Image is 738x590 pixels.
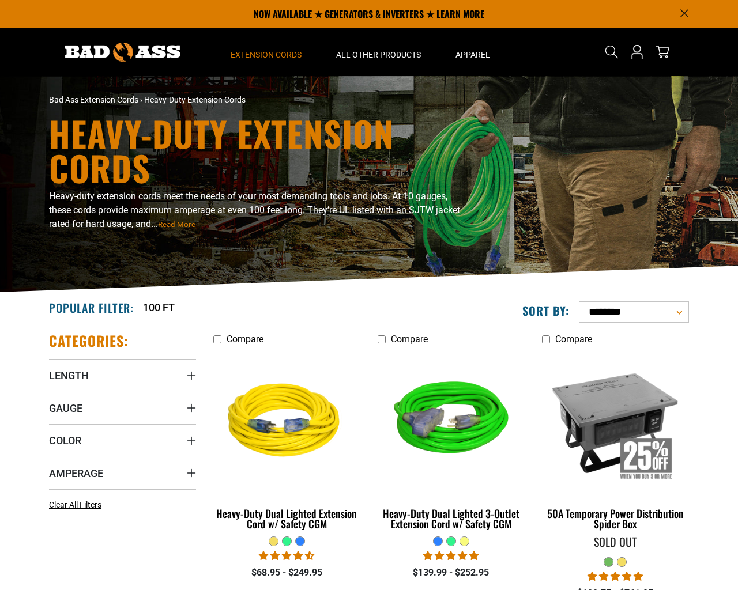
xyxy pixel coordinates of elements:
[438,28,507,76] summary: Apparel
[522,303,570,318] label: Sort by:
[378,356,524,489] img: neon green
[49,499,106,511] a: Clear All Filters
[49,116,470,185] h1: Heavy-Duty Extension Cords
[378,350,525,536] a: neon green Heavy-Duty Dual Lighted 3-Outlet Extension Cord w/ Safety CGM
[143,300,175,315] a: 100 FT
[49,402,82,415] span: Gauge
[49,369,89,382] span: Length
[603,43,621,61] summary: Search
[49,300,134,315] h2: Popular Filter:
[588,571,643,582] span: 5.00 stars
[455,50,490,60] span: Apparel
[49,332,129,350] h2: Categories:
[49,392,196,424] summary: Gauge
[49,359,196,391] summary: Length
[49,94,470,106] nav: breadcrumbs
[49,424,196,456] summary: Color
[140,95,142,104] span: ›
[213,566,360,580] div: $68.95 - $249.95
[49,467,103,480] span: Amperage
[542,536,689,547] div: Sold Out
[391,334,428,345] span: Compare
[49,95,138,104] a: Bad Ass Extension Cords
[378,508,525,529] div: Heavy-Duty Dual Lighted 3-Outlet Extension Cord w/ Safety CGM
[213,508,360,529] div: Heavy-Duty Dual Lighted Extension Cord w/ Safety CGM
[319,28,438,76] summary: All Other Products
[543,356,688,489] img: 50A Temporary Power Distribution Spider Box
[49,434,81,447] span: Color
[231,50,302,60] span: Extension Cords
[144,95,246,104] span: Heavy-Duty Extension Cords
[213,28,319,76] summary: Extension Cords
[214,356,360,489] img: yellow
[259,550,314,561] span: 4.64 stars
[65,43,180,62] img: Bad Ass Extension Cords
[49,191,460,229] span: Heavy-duty extension cords meet the needs of your most demanding tools and jobs. At 10 gauges, th...
[423,550,479,561] span: 4.92 stars
[158,220,195,229] span: Read More
[227,334,263,345] span: Compare
[542,508,689,529] div: 50A Temporary Power Distribution Spider Box
[49,500,101,509] span: Clear All Filters
[336,50,421,60] span: All Other Products
[555,334,592,345] span: Compare
[49,457,196,489] summary: Amperage
[378,566,525,580] div: $139.99 - $252.95
[542,350,689,536] a: 50A Temporary Power Distribution Spider Box 50A Temporary Power Distribution Spider Box
[213,350,360,536] a: yellow Heavy-Duty Dual Lighted Extension Cord w/ Safety CGM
